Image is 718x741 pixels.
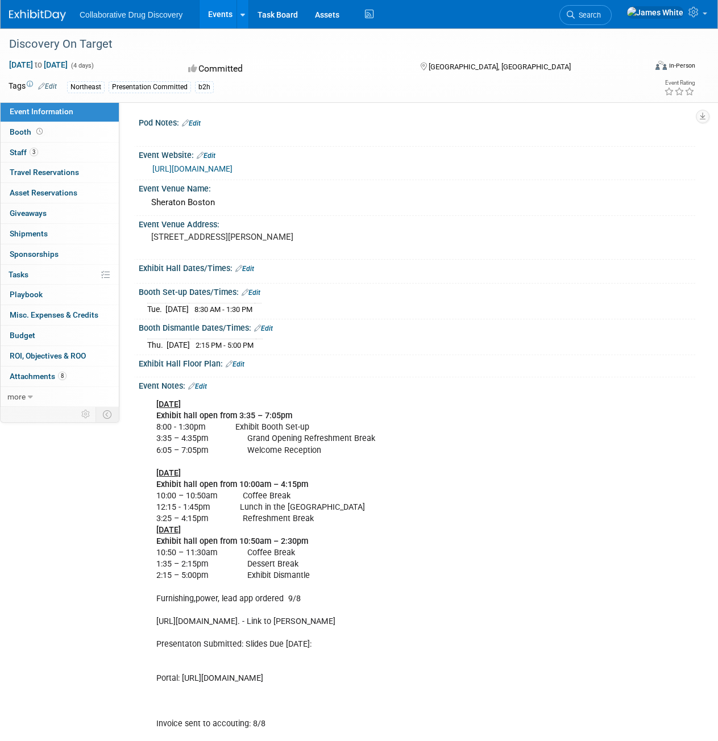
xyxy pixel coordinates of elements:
[139,260,695,274] div: Exhibit Hall Dates/Times:
[139,284,695,298] div: Booth Set-up Dates/Times:
[9,10,66,21] img: ExhibitDay
[156,411,292,421] b: Exhibit hall open from 3:35 – 7:05pm
[167,339,190,351] td: [DATE]
[139,114,695,129] div: Pod Notes:
[10,229,48,238] span: Shipments
[10,127,45,136] span: Booth
[188,382,207,390] a: Edit
[429,63,571,71] span: [GEOGRAPHIC_DATA], [GEOGRAPHIC_DATA]
[10,290,43,299] span: Playbook
[185,59,402,79] div: Committed
[58,372,67,380] span: 8
[76,407,96,422] td: Personalize Event Tab Strip
[80,10,182,19] span: Collaborative Drug Discovery
[196,341,254,349] span: 2:15 PM - 5:00 PM
[96,407,119,422] td: Toggle Event Tabs
[197,152,215,160] a: Edit
[156,536,308,546] b: Exhibit hall open from 10:50am – 2:30pm
[235,265,254,273] a: Edit
[10,168,79,177] span: Travel Reservations
[151,232,358,242] pre: [STREET_ADDRESS][PERSON_NAME]
[226,360,244,368] a: Edit
[109,81,191,93] div: Presentation Committed
[152,164,233,173] a: [URL][DOMAIN_NAME]
[33,60,44,69] span: to
[195,81,214,93] div: b2h
[9,80,57,93] td: Tags
[664,80,695,86] div: Event Rating
[156,525,181,535] u: [DATE]
[1,326,119,345] a: Budget
[1,367,119,386] a: Attachments8
[139,147,695,161] div: Event Website:
[1,285,119,305] a: Playbook
[139,319,695,334] div: Booth Dismantle Dates/Times:
[1,244,119,264] a: Sponsorships
[161,480,308,489] b: xhibit hall open from 10:00am – 4:15pm
[669,61,695,70] div: In-Person
[1,387,119,407] a: more
[10,351,86,360] span: ROI, Objectives & ROO
[34,127,45,136] span: Booth not reserved yet
[182,119,201,127] a: Edit
[5,34,637,55] div: Discovery On Target
[10,107,73,116] span: Event Information
[139,377,695,392] div: Event Notes:
[30,148,38,156] span: 3
[10,148,38,157] span: Staff
[9,270,28,279] span: Tasks
[10,310,98,319] span: Misc. Expenses & Credits
[139,216,695,230] div: Event Venue Address:
[1,305,119,325] a: Misc. Expenses & Credits
[1,265,119,285] a: Tasks
[38,82,57,90] a: Edit
[139,355,695,370] div: Exhibit Hall Floor Plan:
[1,122,119,142] a: Booth
[194,305,252,314] span: 8:30 AM - 1:30 PM
[147,194,687,211] div: Sheraton Boston
[67,81,105,93] div: Northeast
[242,289,260,297] a: Edit
[1,203,119,223] a: Giveaways
[595,59,695,76] div: Event Format
[156,468,181,478] u: [DATE]
[254,324,273,332] a: Edit
[10,249,59,259] span: Sponsorships
[1,143,119,163] a: Staff3
[147,339,167,351] td: Thu.
[1,224,119,244] a: Shipments
[10,209,47,218] span: Giveaways
[1,183,119,203] a: Asset Reservations
[139,180,695,194] div: Event Venue Name:
[575,11,601,19] span: Search
[1,346,119,366] a: ROI, Objectives & ROO
[626,6,684,19] img: James White
[147,303,165,315] td: Tue.
[156,399,181,409] u: [DATE]
[165,303,189,315] td: [DATE]
[559,5,612,25] a: Search
[10,188,77,197] span: Asset Reservations
[7,392,26,401] span: more
[1,102,119,122] a: Event Information
[10,372,67,381] span: Attachments
[655,61,667,70] img: Format-Inperson.png
[70,62,94,69] span: (4 days)
[1,163,119,182] a: Travel Reservations
[10,331,35,340] span: Budget
[9,60,68,70] span: [DATE] [DATE]
[156,480,161,489] b: E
